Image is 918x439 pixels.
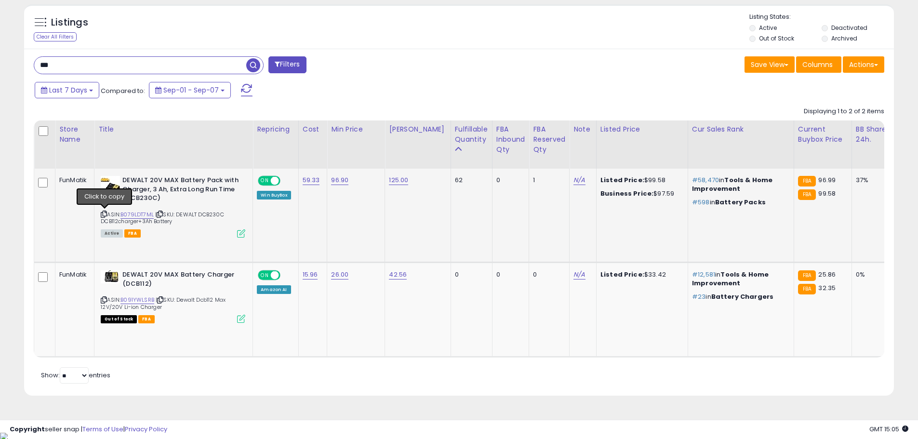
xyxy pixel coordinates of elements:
[798,284,816,294] small: FBA
[692,198,710,207] span: #598
[120,296,154,304] a: B091YWLSRB
[692,124,790,134] div: Cur Sales Rank
[34,32,77,41] div: Clear All Filters
[856,176,888,185] div: 37%
[125,425,167,434] a: Privacy Policy
[257,285,291,294] div: Amazon AI
[711,292,773,301] span: Battery Chargers
[257,191,291,200] div: Win BuyBox
[101,296,226,310] span: | SKU: Dewalt Dcb112 Max 12V/20V Li-ion Charger
[101,315,137,323] span: All listings that are currently out of stock and unavailable for purchase on Amazon
[573,175,585,185] a: N/A
[389,175,408,185] a: 125.00
[82,425,123,434] a: Terms of Use
[692,270,715,279] span: #12,581
[692,270,769,288] span: Tools & Home Improvement
[600,270,680,279] div: $33.42
[798,270,816,281] small: FBA
[101,176,245,237] div: ASIN:
[149,82,231,98] button: Sep-01 - Sep-07
[818,283,836,293] span: 32.35
[749,13,894,22] p: Listing States:
[101,229,123,238] span: All listings currently available for purchase on Amazon
[455,176,485,185] div: 62
[331,270,348,279] a: 26.00
[259,177,271,185] span: ON
[533,176,562,185] div: 1
[124,229,141,238] span: FBA
[831,34,857,42] label: Archived
[389,270,407,279] a: 42.56
[120,211,154,219] a: B079LDT7ML
[35,82,99,98] button: Last 7 Days
[496,176,522,185] div: 0
[101,176,120,195] img: 41xENwuAHWL._SL40_.jpg
[802,60,833,69] span: Columns
[268,56,306,73] button: Filters
[101,211,224,225] span: | SKU: DEWALT DCB230C DCB112charger+3Ah Battery
[59,270,87,279] div: FunMatik
[759,24,777,32] label: Active
[600,189,680,198] div: $97.59
[818,175,836,185] span: 96.99
[10,425,45,434] strong: Copyright
[41,371,110,380] span: Show: entries
[101,86,145,95] span: Compared to:
[98,124,249,134] div: Title
[303,124,323,134] div: Cost
[59,176,87,185] div: FunMatik
[49,85,87,95] span: Last 7 Days
[496,124,525,155] div: FBA inbound Qty
[59,124,90,145] div: Store Name
[573,124,592,134] div: Note
[745,56,795,73] button: Save View
[692,198,786,207] p: in
[257,124,294,134] div: Repricing
[798,176,816,186] small: FBA
[804,107,884,116] div: Displaying 1 to 2 of 2 items
[843,56,884,73] button: Actions
[138,315,155,323] span: FBA
[573,270,585,279] a: N/A
[715,198,766,207] span: Battery Packs
[692,175,719,185] span: #58,470
[692,176,786,193] p: in
[279,271,294,279] span: OFF
[818,270,836,279] span: 25.86
[759,34,794,42] label: Out of Stock
[51,16,88,29] h5: Listings
[692,270,786,288] p: in
[600,124,684,134] div: Listed Price
[455,270,485,279] div: 0
[796,56,841,73] button: Columns
[533,124,565,155] div: FBA Reserved Qty
[831,24,867,32] label: Deactivated
[389,124,446,134] div: [PERSON_NAME]
[455,124,488,145] div: Fulfillable Quantity
[818,189,836,198] span: 99.58
[279,177,294,185] span: OFF
[331,124,381,134] div: Min Price
[600,189,653,198] b: Business Price:
[600,175,644,185] b: Listed Price:
[101,270,120,283] img: 41Ac+BtlaML._SL40_.jpg
[259,271,271,279] span: ON
[692,292,705,301] span: #23
[303,270,318,279] a: 15.96
[533,270,562,279] div: 0
[869,425,908,434] span: 2025-09-15 15:05 GMT
[600,176,680,185] div: $99.58
[10,425,167,434] div: seller snap | |
[122,270,239,291] b: DEWALT 20V MAX Battery Charger (DCB112)
[331,175,348,185] a: 96.90
[692,293,786,301] p: in
[163,85,219,95] span: Sep-01 - Sep-07
[496,270,522,279] div: 0
[303,175,320,185] a: 59.33
[856,270,888,279] div: 0%
[856,124,891,145] div: BB Share 24h.
[101,270,245,322] div: ASIN:
[798,124,848,145] div: Current Buybox Price
[122,176,239,205] b: DEWALT 20V MAX Battery Pack with Charger, 3 Ah, Extra Long Run Time (DCB230C)
[600,270,644,279] b: Listed Price:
